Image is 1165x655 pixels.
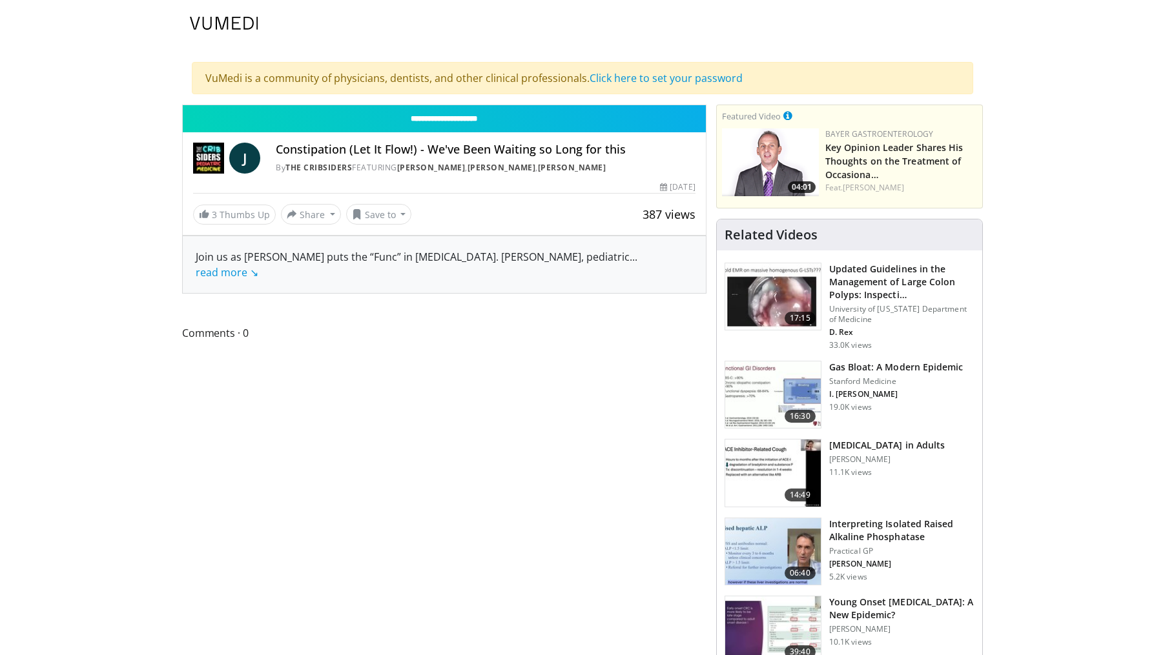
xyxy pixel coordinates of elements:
div: [DATE] [660,181,695,193]
p: 5.2K views [829,572,867,582]
span: 3 [212,208,217,221]
span: 14:49 [785,489,816,501]
a: [PERSON_NAME] [843,182,904,193]
div: By FEATURING , , [276,162,696,174]
img: dfcfcb0d-b871-4e1a-9f0c-9f64970f7dd8.150x105_q85_crop-smart_upscale.jpg [725,263,821,330]
a: Click here to set your password [590,71,743,85]
p: 33.0K views [829,340,872,350]
a: The Cribsiders [285,162,352,173]
a: Key Opinion Leader Shares His Thoughts on the Treatment of Occasiona… [825,141,964,181]
h3: Updated Guidelines in the Management of Large Colon Polyps: Inspection to Resection [829,263,974,301]
a: Bayer Gastroenterology [825,128,934,139]
small: Featured Video [722,110,781,122]
h4: Constipation (Let It Flow!) - We've Been Waiting so Long for this [276,143,696,157]
p: 19.0K views [829,402,872,412]
h3: Young Onset [MEDICAL_DATA]: A New Epidemic? [829,596,974,621]
a: This is paid for by Bayer Gastroenterology [783,108,792,123]
img: 6a4ee52d-0f16-480d-a1b4-8187386ea2ed.150x105_q85_crop-smart_upscale.jpg [725,518,821,585]
a: [PERSON_NAME] [468,162,536,173]
img: 480ec31d-e3c1-475b-8289-0a0659db689a.150x105_q85_crop-smart_upscale.jpg [725,361,821,428]
h3: Gas Bloat: A Modern Epidemic [829,361,964,374]
h4: Related Videos [725,227,818,243]
p: Stanford Medicine [829,376,964,387]
div: VuMedi is a community of physicians, dentists, and other clinical professionals. [192,62,973,94]
a: J [229,143,260,174]
span: 17:15 [785,312,816,325]
span: 04:01 [788,181,816,193]
h3: Key Opinion Leader Shares His Thoughts on the Treatment of Occasional Constipation [825,140,977,181]
a: 16:30 Gas Bloat: A Modern Epidemic Stanford Medicine I. [PERSON_NAME] 19.0K views [725,361,974,429]
img: 9828b8df-38ad-4333-b93d-bb657251ca89.png.150x105_q85_crop-smart_upscale.png [722,128,819,196]
a: [PERSON_NAME] [397,162,466,173]
p: Fernando Florido [829,559,974,569]
a: 06:40 Interpreting Isolated Raised Alkaline Phosphatase Practical GP [PERSON_NAME] 5.2K views [725,518,974,586]
button: Share [281,204,341,225]
p: Douglas Rex [829,327,974,338]
p: University of [US_STATE] Department of Medicine [829,304,974,325]
button: Save to [346,204,412,225]
span: 06:40 [785,567,816,579]
img: VuMedi Logo [190,17,258,30]
span: 387 views [643,207,696,222]
h3: [MEDICAL_DATA] in Adults [829,439,945,452]
p: 11.1K views [829,467,872,478]
span: 16:30 [785,410,816,423]
div: Join us as [PERSON_NAME] puts the “Func” in [MEDICAL_DATA]. [PERSON_NAME], pediatric [196,249,693,280]
p: Practical GP [829,546,974,556]
p: Irene Sonu [829,389,964,399]
a: [PERSON_NAME] [538,162,606,173]
a: 14:49 [MEDICAL_DATA] in Adults [PERSON_NAME] 11.1K views [725,439,974,507]
a: 04:01 [722,128,819,196]
a: 17:15 Updated Guidelines in the Management of Large Colon Polyps: Inspecti… University of [US_STA... [725,263,974,350]
p: [PERSON_NAME] [829,624,974,634]
h3: Interpreting Isolated Raised Alkaline Phosphatase [829,518,974,543]
a: read more ↘ [196,265,258,279]
a: 3 Thumbs Up [193,205,276,225]
p: 10.1K views [829,637,872,647]
img: 11950cd4-d248-4755-8b98-ec337be04c84.150x105_q85_crop-smart_upscale.jpg [725,439,821,507]
div: Feat. [825,182,977,194]
p: [PERSON_NAME] [829,454,945,465]
img: The Cribsiders [193,143,224,174]
span: Comments 0 [182,325,706,341]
